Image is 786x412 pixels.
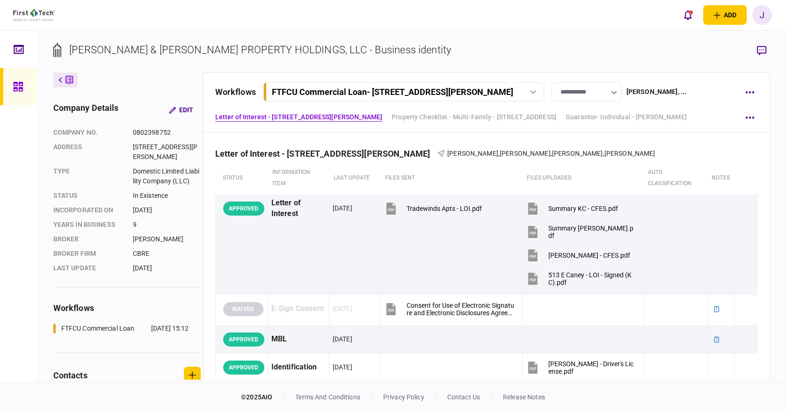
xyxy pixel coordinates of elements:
button: open notifications list [678,5,698,25]
a: privacy policy [383,393,424,401]
div: Summary KC - LOI.pdf [548,224,635,239]
div: 0802398752 [133,128,201,137]
a: terms and conditions [295,393,360,401]
div: [STREET_ADDRESS][PERSON_NAME] [133,142,201,162]
div: workflows [53,302,201,314]
div: WAIVED [223,302,263,316]
span: [PERSON_NAME] [447,150,498,157]
span: , [498,150,500,157]
span: , [551,150,552,157]
div: broker firm [53,249,124,259]
div: contacts [53,369,87,382]
a: contact us [447,393,480,401]
div: Cullum, Keith - Driver's License.pdf [548,360,635,375]
div: [DATE] [333,334,352,344]
th: Information item [268,162,329,195]
div: Letter of Interest - [STREET_ADDRESS][PERSON_NAME] [215,149,438,159]
div: [PERSON_NAME] & [PERSON_NAME] PROPERTY HOLDINGS, LLC - Business identity [69,42,451,58]
div: APPROVED [223,332,264,347]
span: [PERSON_NAME] [552,150,603,157]
div: APPROVED [223,202,264,216]
div: Letter of Interest [271,198,326,219]
div: Cullum, Keith - CFES.pdf [548,252,630,259]
th: notes [707,162,735,195]
a: Letter of Interest - [STREET_ADDRESS][PERSON_NAME] [215,112,383,122]
div: FTFCU Commercial Loan [61,324,135,333]
button: Consent for Use of Electronic Signature and Electronic Disclosures Agreement Editable.pdf [384,298,514,319]
th: last update [329,162,380,195]
div: FTFCU Commercial Loan - [STREET_ADDRESS][PERSON_NAME] [272,87,513,97]
div: [PERSON_NAME] [133,234,201,244]
div: last update [53,263,124,273]
button: FTFCU Commercial Loan- [STREET_ADDRESS][PERSON_NAME] [263,82,544,101]
a: release notes [503,393,545,401]
div: [DATE] [333,304,352,313]
button: Cullum, Keith - Driver's License.pdf [526,357,635,378]
div: company no. [53,128,124,137]
div: CBRE [133,249,201,259]
a: Guarantor- Individual - [PERSON_NAME] [566,112,687,122]
a: FTFCU Commercial Loan[DATE] 15:12 [53,324,189,333]
th: Files uploaded [522,162,643,195]
button: 513 E Caney - LOI - Signed (KC).pdf [526,268,635,289]
div: company details [53,101,119,118]
div: Broker [53,234,124,244]
div: © 2025 AIO [241,392,284,402]
button: Cullum, Keith - CFES.pdf [526,245,630,266]
div: workflows [215,86,256,98]
button: Summary KC - CFES.pdf [526,198,618,219]
div: [DATE] [133,205,201,215]
button: Edit [161,101,201,118]
div: [DATE] [333,362,352,372]
span: [PERSON_NAME] [604,150,655,157]
div: Summary KC - CFES.pdf [548,205,618,212]
span: , [603,150,604,157]
div: [DATE] [133,263,201,273]
div: MBL [271,329,326,350]
button: open adding identity options [703,5,747,25]
img: client company logo [13,9,55,21]
button: J [752,5,772,25]
div: 9 [133,220,201,230]
div: [PERSON_NAME] , ... [626,87,686,97]
div: Domestic Limited Liability Company (LLC) [133,166,201,186]
div: address [53,142,124,162]
th: status [215,162,268,195]
th: files sent [380,162,522,195]
div: status [53,191,124,201]
div: Type [53,166,124,186]
div: years in business [53,220,124,230]
div: Consent for Use of Electronic Signature and Electronic Disclosures Agreement Editable.pdf [407,302,514,317]
a: Property Checklist - Multi-Family - [STREET_ADDRESS] [392,112,556,122]
button: Tradewinds Apts - LOI.pdf [384,198,482,219]
th: auto classification [643,162,707,195]
button: Summary KC - LOI.pdf [526,221,635,242]
div: In Existence [133,191,201,201]
div: APPROVED [223,361,264,375]
div: Identification [271,357,326,378]
div: E-Sign Consent [271,298,326,319]
div: [DATE] [333,203,352,213]
div: incorporated on [53,205,124,215]
div: Tradewinds Apts - LOI.pdf [407,205,482,212]
span: [PERSON_NAME] [500,150,551,157]
div: [DATE] 15:12 [151,324,189,333]
div: 513 E Caney - LOI - Signed (KC).pdf [548,271,635,286]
